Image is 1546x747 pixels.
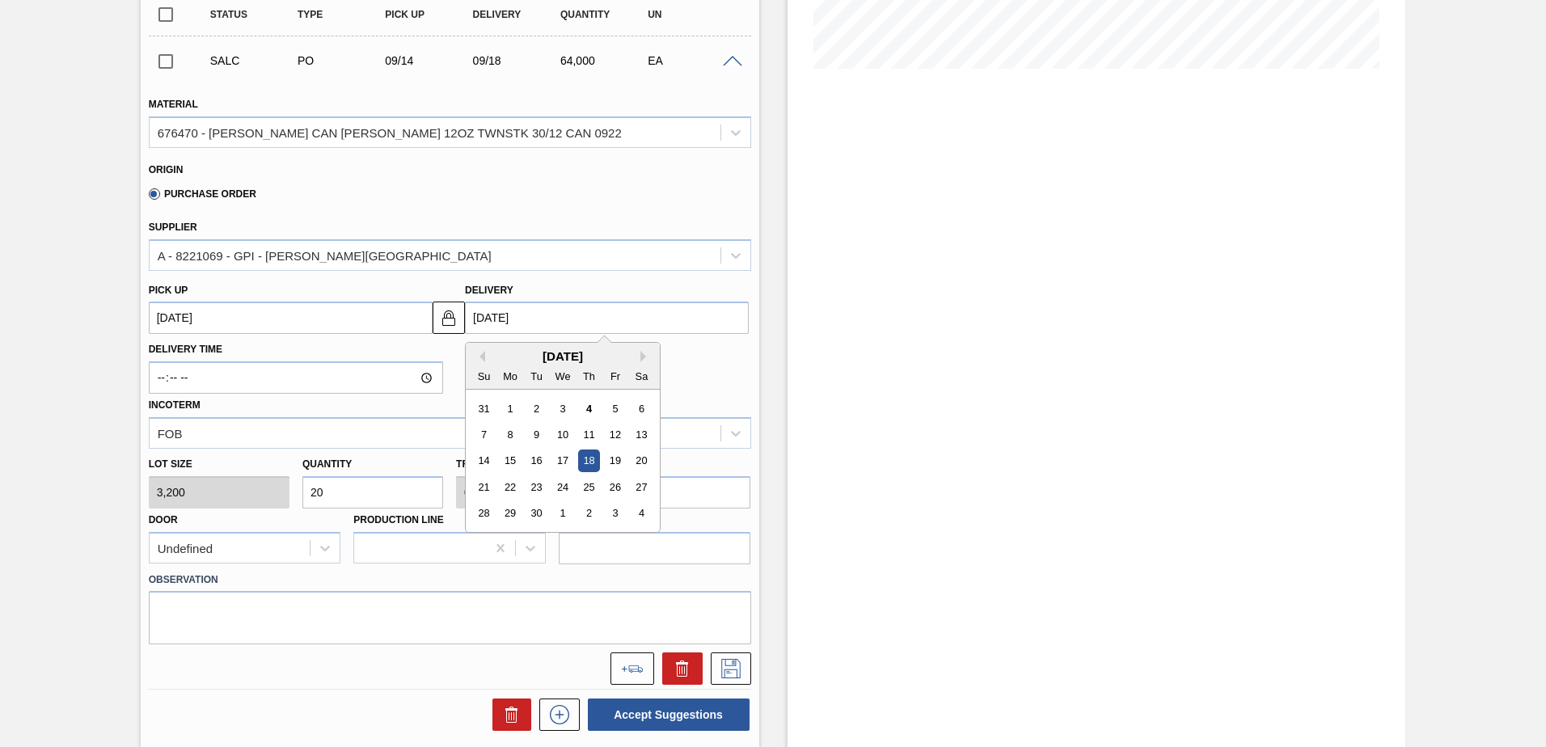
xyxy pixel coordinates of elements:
[158,248,492,262] div: A - 8221069 - GPI - [PERSON_NAME][GEOGRAPHIC_DATA]
[703,652,751,685] div: Save Suggestion
[302,458,352,470] label: Quantity
[552,476,574,498] div: Choose Wednesday, September 24th, 2025
[500,450,522,472] div: Choose Monday, September 15th, 2025
[149,164,184,175] label: Origin
[500,365,522,387] div: Mo
[500,424,522,445] div: Choose Monday, September 8th, 2025
[552,503,574,525] div: Choose Wednesday, October 1st, 2025
[644,54,741,67] div: EA
[149,285,188,296] label: Pick up
[469,54,567,67] div: 09/18/2025
[206,9,304,20] div: Status
[526,424,547,445] div: Choose Tuesday, September 9th, 2025
[604,476,626,498] div: Choose Friday, September 26th, 2025
[602,652,654,685] div: Add to the load composition
[580,697,751,732] div: Accept Suggestions
[654,652,703,685] div: Delete Suggestion
[631,503,653,525] div: Choose Saturday, October 4th, 2025
[149,99,198,110] label: Material
[149,568,751,592] label: Observation
[526,365,547,387] div: Tu
[500,398,522,420] div: Choose Monday, September 1st, 2025
[631,398,653,420] div: Choose Saturday, September 6th, 2025
[578,365,600,387] div: Th
[158,426,183,440] div: FOB
[631,424,653,445] div: Choose Saturday, September 13th, 2025
[631,476,653,498] div: Choose Saturday, September 27th, 2025
[484,698,531,731] div: Delete Suggestions
[631,365,653,387] div: Sa
[206,54,304,67] div: Suggestion Awaiting Load Composition
[433,302,465,334] button: locked
[526,398,547,420] div: Choose Tuesday, September 2nd, 2025
[149,453,289,476] label: Lot size
[149,399,201,411] label: Incoterm
[439,308,458,327] img: locked
[473,503,495,525] div: Choose Sunday, September 28th, 2025
[640,351,652,362] button: Next Month
[500,476,522,498] div: Choose Monday, September 22nd, 2025
[381,54,479,67] div: 09/14/2025
[552,398,574,420] div: Choose Wednesday, September 3rd, 2025
[158,125,622,139] div: 676470 - [PERSON_NAME] CAN [PERSON_NAME] 12OZ TWNSTK 30/12 CAN 0922
[556,9,654,20] div: Quantity
[149,188,256,200] label: Purchase Order
[456,458,496,470] label: Trucks
[473,424,495,445] div: Choose Sunday, September 7th, 2025
[294,9,391,20] div: Type
[578,476,600,498] div: Choose Thursday, September 25th, 2025
[526,476,547,498] div: Choose Tuesday, September 23rd, 2025
[149,222,197,233] label: Supplier
[588,698,750,731] button: Accept Suggestions
[353,514,443,525] label: Production Line
[465,302,749,334] input: mm/dd/yyyy
[500,503,522,525] div: Choose Monday, September 29th, 2025
[473,450,495,472] div: Choose Sunday, September 14th, 2025
[526,503,547,525] div: Choose Tuesday, September 30th, 2025
[465,285,513,296] label: Delivery
[294,54,391,67] div: Purchase order
[578,503,600,525] div: Choose Thursday, October 2nd, 2025
[552,365,574,387] div: We
[473,476,495,498] div: Choose Sunday, September 21st, 2025
[469,9,567,20] div: Delivery
[556,54,654,67] div: 64,000
[552,424,574,445] div: Choose Wednesday, September 10th, 2025
[631,450,653,472] div: Choose Saturday, September 20th, 2025
[149,338,443,361] label: Delivery Time
[471,395,654,526] div: month 2025-09
[552,450,574,472] div: Choose Wednesday, September 17th, 2025
[604,398,626,420] div: Choose Friday, September 5th, 2025
[604,424,626,445] div: Choose Friday, September 12th, 2025
[604,503,626,525] div: Choose Friday, October 3rd, 2025
[578,450,600,472] div: Choose Thursday, September 18th, 2025
[474,351,485,362] button: Previous Month
[644,9,741,20] div: UN
[531,698,580,731] div: New suggestion
[149,514,178,525] label: Door
[604,365,626,387] div: Fr
[604,450,626,472] div: Choose Friday, September 19th, 2025
[473,398,495,420] div: Choose Sunday, August 31st, 2025
[149,302,433,334] input: mm/dd/yyyy
[466,349,660,363] div: [DATE]
[578,424,600,445] div: Choose Thursday, September 11th, 2025
[158,541,213,555] div: Undefined
[473,365,495,387] div: Su
[381,9,479,20] div: Pick up
[578,398,600,420] div: Choose Thursday, September 4th, 2025
[526,450,547,472] div: Choose Tuesday, September 16th, 2025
